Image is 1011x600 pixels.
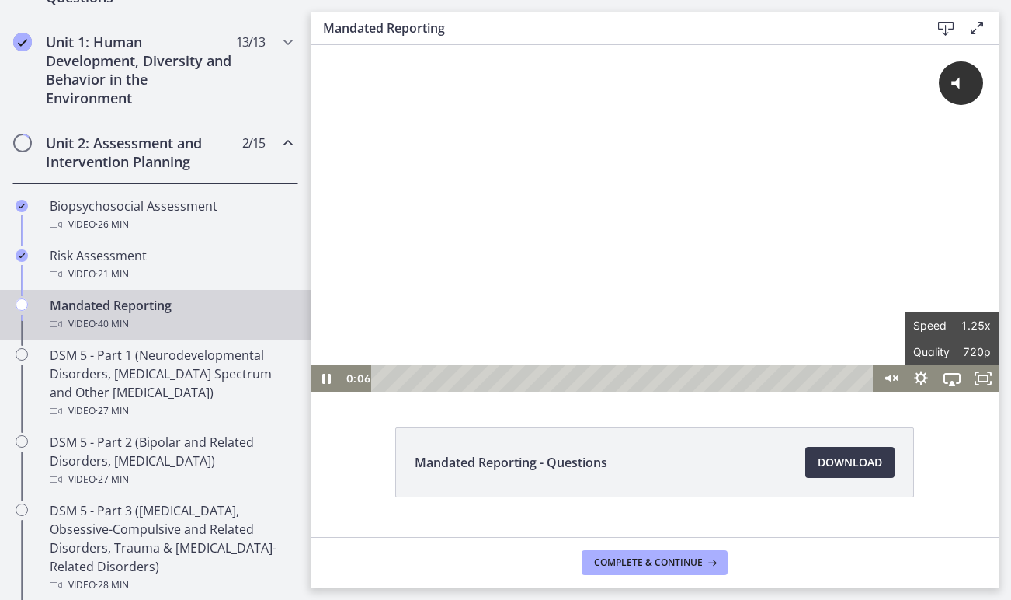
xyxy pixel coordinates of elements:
div: DSM 5 - Part 2 (Bipolar and Related Disorders, [MEDICAL_DATA]) [50,433,292,489]
div: Video [50,215,292,234]
button: Hide settings menu [595,320,626,347]
div: Video [50,315,292,333]
iframe: Video Lesson [311,45,999,392]
span: Speed [603,267,641,294]
h2: Unit 1: Human Development, Diversity and Behavior in the Environment [46,33,235,107]
h2: Unit 2: Assessment and Intervention Planning [46,134,235,171]
div: DSM 5 - Part 1 (Neurodevelopmental Disorders, [MEDICAL_DATA] Spectrum and Other [MEDICAL_DATA]) [50,346,292,420]
span: 2 / 15 [242,134,265,152]
span: 720p [641,294,680,320]
div: Risk Assessment [50,246,292,284]
button: Speed1.25x [595,267,688,294]
div: Video [50,265,292,284]
span: · 26 min [96,215,129,234]
span: Download [818,453,882,472]
button: Airplay [626,320,657,347]
div: Biopsychosocial Assessment [50,197,292,234]
div: Video [50,576,292,595]
button: Complete & continue [582,550,728,575]
span: 13 / 13 [236,33,265,51]
button: Fullscreen [657,320,688,347]
div: DSM 5 - Part 3 ([MEDICAL_DATA], Obsessive-Compulsive and Related Disorders, Trauma & [MEDICAL_DAT... [50,501,292,595]
span: Mandated Reporting - Questions [415,453,607,472]
span: · 21 min [96,265,129,284]
div: Video [50,402,292,420]
span: · 40 min [96,315,129,333]
div: Video [50,470,292,489]
i: Completed [16,249,28,262]
button: Unmute [564,320,595,347]
h3: Mandated Reporting [323,19,905,37]
span: Complete & continue [594,556,703,569]
div: Mandated Reporting [50,296,292,333]
i: Completed [13,33,32,51]
button: Quality720p [595,294,688,320]
span: 1.25x [641,267,680,294]
span: · 27 min [96,470,129,489]
span: · 28 min [96,576,129,595]
span: · 27 min [96,402,129,420]
a: Download [805,447,895,478]
i: Completed [16,200,28,212]
span: Quality [603,294,641,320]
